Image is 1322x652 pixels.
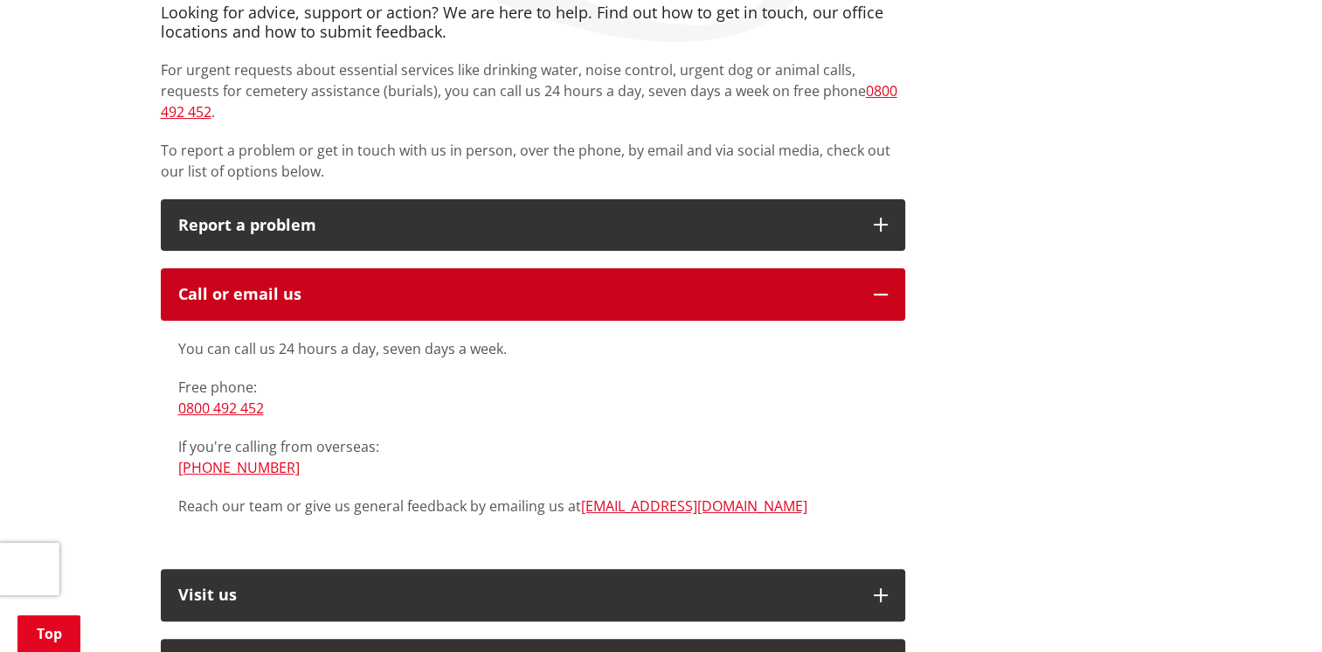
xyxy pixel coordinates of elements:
[178,286,856,303] div: Call or email us
[178,458,300,477] a: [PHONE_NUMBER]
[178,217,856,234] p: Report a problem
[178,338,888,359] p: You can call us 24 hours a day, seven days a week.
[161,199,905,252] button: Report a problem
[178,496,888,517] p: Reach our team or give us general feedback by emailing us at
[161,3,905,41] h4: Looking for advice, support or action? We are here to help. Find out how to get in touch, our off...
[161,569,905,621] button: Visit us
[161,268,905,321] button: Call or email us
[178,586,856,604] p: Visit us
[161,81,897,121] a: 0800 492 452
[161,59,905,122] p: For urgent requests about essential services like drinking water, noise control, urgent dog or an...
[178,436,888,478] p: If you're calling from overseas:
[581,496,807,516] a: [EMAIL_ADDRESS][DOMAIN_NAME]
[1242,579,1305,642] iframe: Messenger Launcher
[17,615,80,652] a: Top
[178,377,888,419] p: Free phone:
[178,399,264,418] a: 0800 492 452
[161,140,905,182] p: To report a problem or get in touch with us in person, over the phone, by email and via social me...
